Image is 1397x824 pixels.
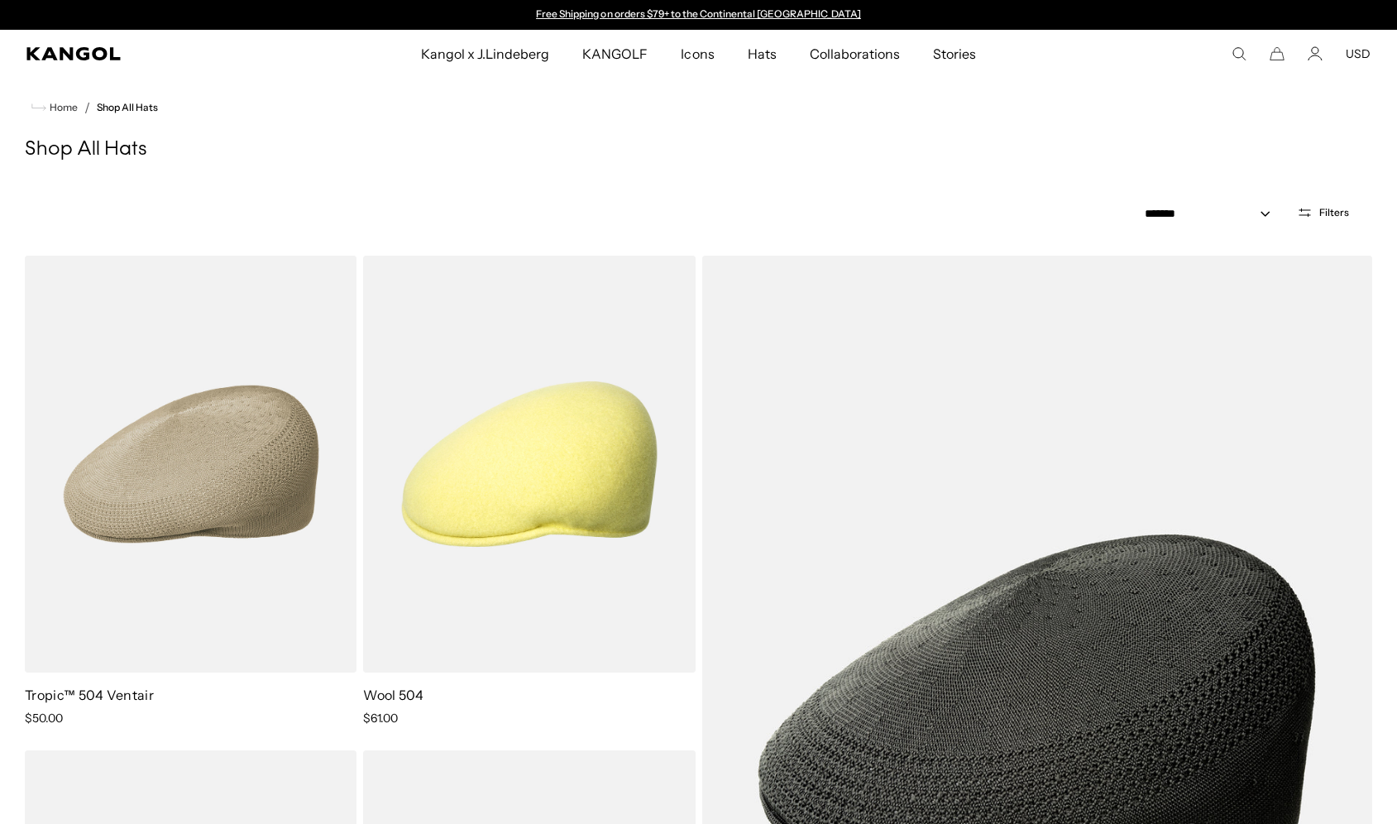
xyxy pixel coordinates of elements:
[363,256,695,673] img: color-butter-chiffon
[26,47,278,60] a: Kangol
[529,8,869,22] div: 1 of 2
[1287,205,1359,220] button: Filters
[1346,46,1371,61] button: USD
[1319,207,1349,218] span: Filters
[582,30,648,78] span: KANGOLF
[363,711,398,726] span: $61.00
[664,30,730,78] a: Icons
[529,8,869,22] div: Announcement
[810,30,900,78] span: Collaborations
[25,256,356,673] img: color-beige
[1270,46,1285,61] button: Cart
[793,30,916,78] a: Collaborations
[916,30,993,78] a: Stories
[25,711,63,726] span: $50.00
[529,8,869,22] slideshow-component: Announcement bar
[566,30,664,78] a: KANGOLF
[25,137,1372,162] h1: Shop All Hats
[731,30,793,78] a: Hats
[78,98,90,117] li: /
[363,686,695,704] p: Wool 504
[97,102,158,113] a: Shop All Hats
[536,7,861,20] a: Free Shipping on orders $79+ to the Continental [GEOGRAPHIC_DATA]
[1308,46,1323,61] a: Account
[46,102,78,113] span: Home
[25,686,356,704] p: Tropic™ 504 Ventair
[31,100,78,115] a: Home
[933,30,976,78] span: Stories
[1232,46,1246,61] summary: Search here
[681,30,714,78] span: Icons
[404,30,567,78] a: Kangol x J.Lindeberg
[748,30,777,78] span: Hats
[421,30,550,78] span: Kangol x J.Lindeberg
